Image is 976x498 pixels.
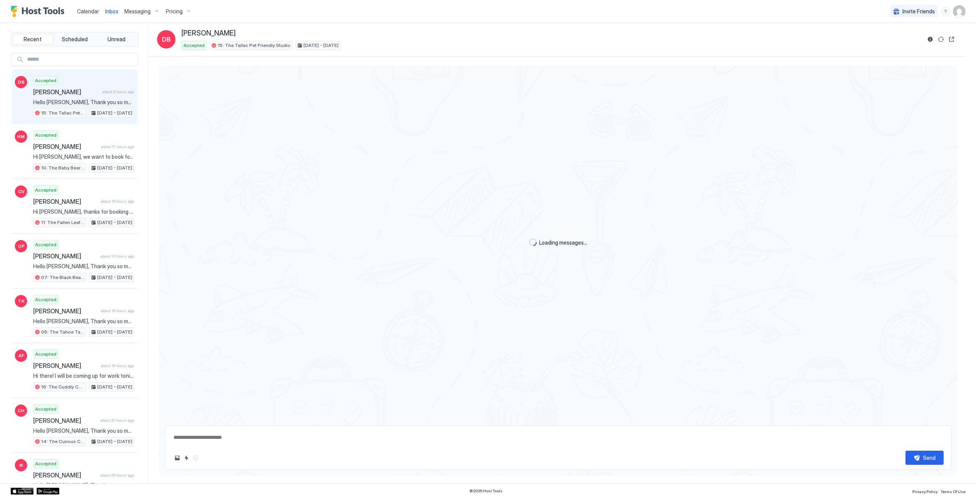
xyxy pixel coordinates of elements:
[35,132,56,139] span: Accepted
[101,363,134,368] span: about 19 hours ago
[100,473,134,478] span: about 23 hours ago
[18,79,24,85] span: DB
[947,35,956,44] button: Open reservation
[941,487,965,495] a: Terms Of Use
[24,53,137,66] input: Input Field
[35,406,56,413] span: Accepted
[912,487,937,495] a: Privacy Policy
[105,8,118,15] span: Inbox
[108,36,125,43] span: Unread
[101,144,134,149] span: about 11 hours ago
[41,329,84,335] span: 05: The Tahoe Tamarack Pet Friendly Studio
[941,7,950,16] div: menu
[18,407,24,414] span: CH
[101,199,134,204] span: about 13 hours ago
[181,29,236,38] span: [PERSON_NAME]
[905,451,944,465] button: Send
[19,462,23,469] span: IK
[33,417,97,424] span: [PERSON_NAME]
[97,219,132,226] span: [DATE] - [DATE]
[33,307,98,315] span: [PERSON_NAME]
[33,153,134,160] span: Hi [PERSON_NAME], we want to book for [DATE], however it says that the check in time is between 4...
[18,352,24,359] span: AF
[33,427,134,434] span: Hello [PERSON_NAME], Thank you so much for your booking! We'll send the check-in instructions [DA...
[182,453,191,463] button: Quick reply
[33,318,134,325] span: Hello [PERSON_NAME], Thank you so much for your booking! We'll send the check-in instructions on ...
[33,143,98,150] span: [PERSON_NAME]
[100,254,134,259] span: about 14 hours ago
[41,110,84,116] span: 15: The Tallac Pet Friendly Studio
[33,482,134,489] span: Hello [PERSON_NAME], Thank you so much for your booking! We'll send the check-in instructions [DA...
[33,88,99,96] span: [PERSON_NAME]
[37,488,59,495] a: Google Play Store
[33,99,134,106] span: Hello [PERSON_NAME], Thank you so much for your booking! We'll send the check-in instructions on ...
[97,329,132,335] span: [DATE] - [DATE]
[18,188,24,195] span: CV
[33,198,98,205] span: [PERSON_NAME]
[77,8,99,15] span: Calendar
[912,489,937,494] span: Privacy Policy
[926,35,935,44] button: Reservation information
[97,110,132,116] span: [DATE] - [DATE]
[35,351,56,358] span: Accepted
[33,372,134,379] span: Hi there! I will be coming up for work tonight. You have spoke to my company’s executive assistan...
[902,8,935,15] span: Invite Friends
[33,263,134,270] span: Hello [PERSON_NAME], Thank you so much for your booking! We'll send the check-in instructions [DA...
[101,308,134,313] span: about 19 hours ago
[941,489,965,494] span: Terms Of Use
[35,296,56,303] span: Accepted
[11,488,34,495] a: App Store
[77,7,99,15] a: Calendar
[218,42,291,49] span: 15: The Tallac Pet Friendly Studio
[173,453,182,463] button: Upload image
[33,362,98,369] span: [PERSON_NAME]
[11,6,68,17] a: Host Tools Logo
[102,89,134,94] span: about 3 hours ago
[166,8,183,15] span: Pricing
[100,418,134,423] span: about 20 hours ago
[97,164,132,171] span: [DATE] - [DATE]
[41,438,84,445] span: 14: The Curious Cub Pet Friendly Studio
[124,8,151,15] span: Messaging
[18,243,24,250] span: OF
[105,7,118,15] a: Inbox
[41,219,84,226] span: 11: The Fallen Leaf Pet Friendly Studio
[18,298,24,305] span: TK
[162,35,171,44] span: DB
[469,488,502,493] span: © 2025 Host Tools
[62,36,88,43] span: Scheduled
[923,454,936,462] div: Send
[96,34,136,45] button: Unread
[33,471,97,479] span: [PERSON_NAME]
[183,42,205,49] span: Accepted
[953,5,965,18] div: User profile
[529,239,537,246] div: loading
[41,164,84,171] span: 10: The Baby Bear Pet Friendly Studio
[539,239,587,246] span: Loading messages...
[303,42,339,49] span: [DATE] - [DATE]
[33,208,134,215] span: Hi [PERSON_NAME], thanks for booking your stay with us! Details of your Booking: 📍 [STREET_ADDRES...
[41,274,84,281] span: 07: The Black Bear King Studio
[97,438,132,445] span: [DATE] - [DATE]
[936,35,945,44] button: Sync reservation
[24,36,42,43] span: Recent
[11,32,138,47] div: tab-group
[35,187,56,193] span: Accepted
[41,384,84,390] span: 16: The Cuddly Cub Studio
[35,77,56,84] span: Accepted
[35,241,56,248] span: Accepted
[97,274,132,281] span: [DATE] - [DATE]
[35,460,56,467] span: Accepted
[97,384,132,390] span: [DATE] - [DATE]
[17,133,25,140] span: HM
[33,252,97,260] span: [PERSON_NAME]
[55,34,95,45] button: Scheduled
[13,34,53,45] button: Recent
